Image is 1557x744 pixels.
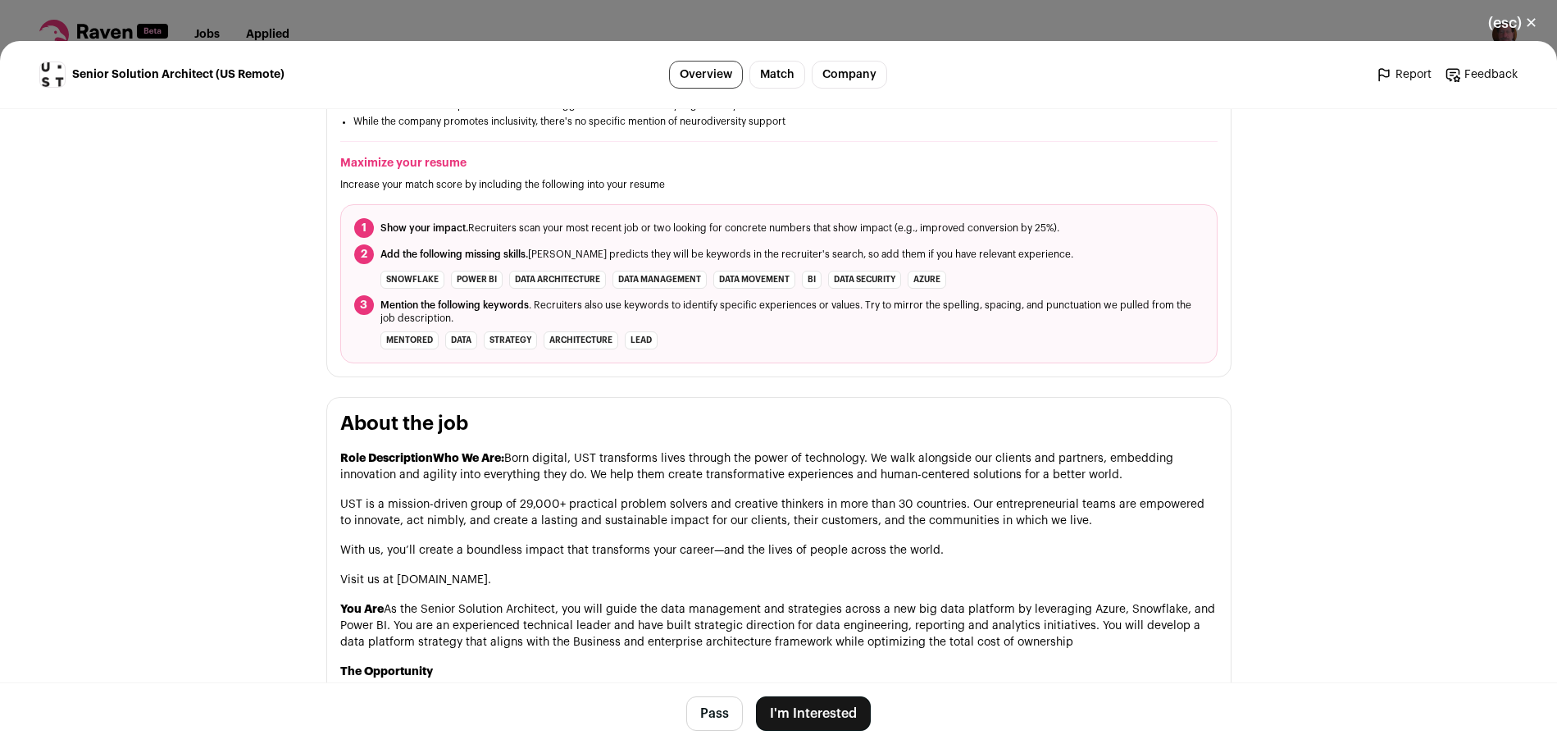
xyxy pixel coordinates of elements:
li: While the company promotes inclusivity, there's no specific mention of neurodiversity support [353,115,1204,128]
li: data architecture [509,271,606,289]
li: data [445,331,477,349]
li: Power BI [451,271,503,289]
h2: About the job [340,411,1218,437]
a: Company [812,61,887,89]
h2: Maximize your resume [340,155,1218,171]
p: With us, you’ll create a boundless impact that transforms your career—and the lives of people acr... [340,542,1218,559]
p: Increase your match score by including the following into your resume [340,178,1218,191]
button: I'm Interested [756,696,871,731]
strong: Role Description [340,453,433,464]
button: Pass [686,696,743,731]
span: Recruiters scan your most recent job or two looking for concrete numbers that show impact (e.g., ... [380,221,1059,235]
span: . Recruiters also use keywords to identify specific experiences or values. Try to mirror the spel... [380,299,1204,325]
button: Close modal [1468,5,1557,41]
span: Mention the following keywords [380,300,529,310]
li: architecture [544,331,618,349]
strong: Who We Are: [433,453,504,464]
span: 2 [354,244,374,264]
img: 4e55190517ee21802f97eb7650b92ffc220ca74d174613465d7ef8764f6ed091.png [40,62,65,88]
p: UST is a mission-driven group of 29,000+ practical problem solvers and creative thinkers in more ... [340,496,1218,529]
span: [PERSON_NAME] predicts they will be keywords in the recruiter's search, so add them if you have r... [380,248,1073,261]
a: Feedback [1445,66,1518,83]
p: Visit us at [DOMAIN_NAME]. [340,572,1218,588]
a: Report [1376,66,1432,83]
span: 3 [354,295,374,315]
span: Add the following missing skills. [380,249,528,259]
li: data management [612,271,707,289]
li: Azure [908,271,946,289]
li: strategy [484,331,537,349]
li: Snowflake [380,271,444,289]
li: lead [625,331,658,349]
span: Senior Solution Architect (US Remote) [72,66,285,83]
strong: You Are [340,604,384,615]
span: 1 [354,218,374,238]
li: data movement [713,271,795,289]
li: data security [828,271,901,289]
li: BI [802,271,822,289]
a: Match [749,61,805,89]
span: Show your impact. [380,223,468,233]
a: Overview [669,61,743,89]
p: Born digital, UST transforms lives through the power of technology. We walk alongside our clients... [340,450,1218,483]
li: mentored [380,331,439,349]
strong: The Opportunity [340,666,433,678]
p: As the Senior Solution Architect, you will guide the data management and strategies across a new ... [340,601,1218,650]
